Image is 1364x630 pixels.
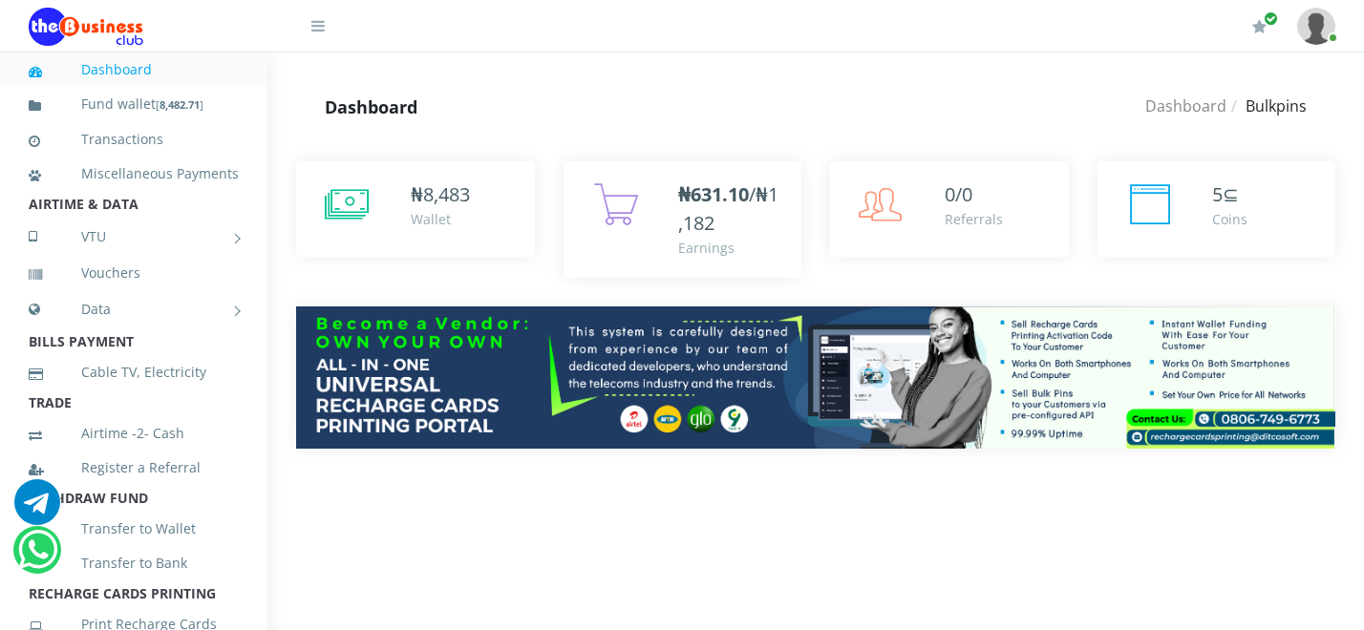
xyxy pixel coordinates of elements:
[296,306,1335,449] img: multitenant_rcp.png
[411,180,470,209] div: ₦
[423,181,470,207] span: 8,483
[945,209,1003,229] div: Referrals
[29,446,239,490] a: Register a Referral
[29,213,239,261] a: VTU
[29,48,239,92] a: Dashboard
[945,181,972,207] span: 0/0
[29,82,239,127] a: Fund wallet[8,482.71]
[564,161,802,278] a: ₦631.10/₦1,182 Earnings
[1212,209,1247,229] div: Coins
[1212,181,1223,207] span: 5
[296,161,535,257] a: ₦8,483 Wallet
[29,251,239,295] a: Vouchers
[1252,19,1267,34] i: Renew/Upgrade Subscription
[325,95,417,118] strong: Dashboard
[29,117,239,161] a: Transactions
[678,181,749,207] b: ₦631.10
[29,285,239,333] a: Data
[29,411,239,455] a: Airtime -2- Cash
[1226,94,1307,117] li: Bulkpins
[156,97,203,112] small: [ ]
[18,541,57,573] a: Chat for support
[678,181,778,236] span: /₦1,182
[411,209,470,229] div: Wallet
[29,541,239,585] a: Transfer to Bank
[14,493,60,525] a: Chat for support
[29,507,239,551] a: Transfer to Wallet
[830,161,1069,257] a: 0/0 Referrals
[1212,180,1247,209] div: ⊆
[1264,11,1278,26] span: Renew/Upgrade Subscription
[29,350,239,394] a: Cable TV, Electricity
[1297,8,1335,45] img: User
[29,8,143,46] img: Logo
[678,238,783,258] div: Earnings
[29,152,239,196] a: Miscellaneous Payments
[160,97,200,112] b: 8,482.71
[1145,95,1226,116] a: Dashboard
